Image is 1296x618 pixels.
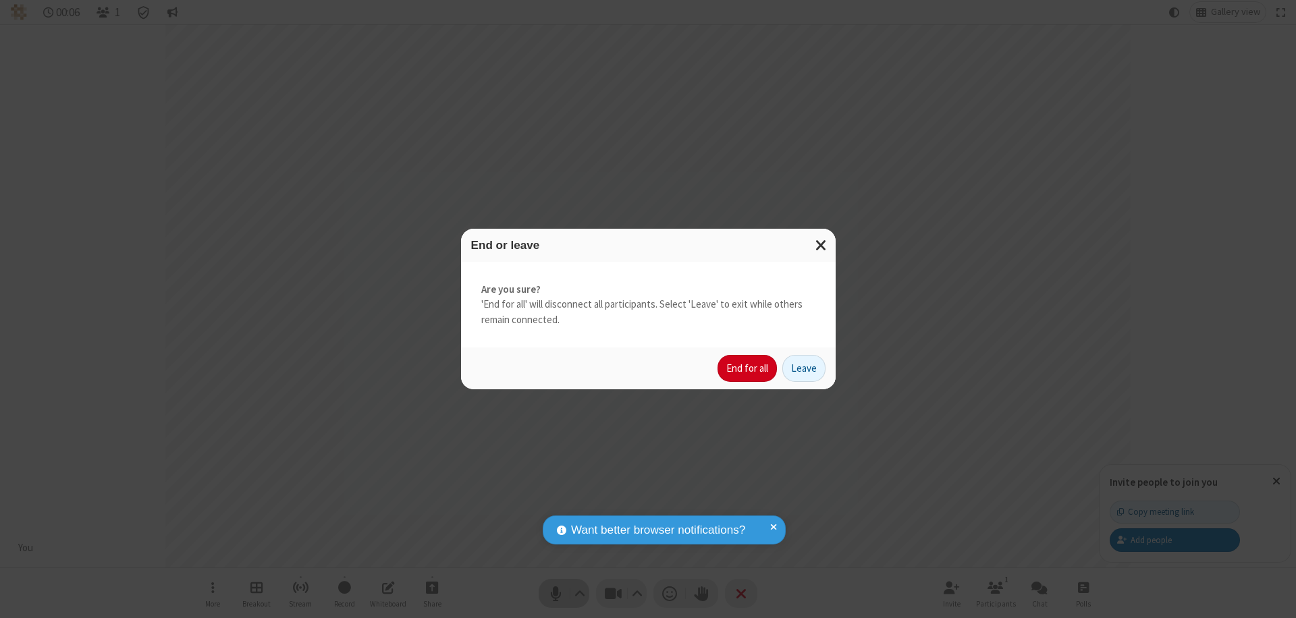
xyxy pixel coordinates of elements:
h3: End or leave [471,239,826,252]
button: End for all [718,355,777,382]
button: Close modal [807,229,836,262]
div: 'End for all' will disconnect all participants. Select 'Leave' to exit while others remain connec... [461,262,836,348]
strong: Are you sure? [481,282,815,298]
button: Leave [782,355,826,382]
span: Want better browser notifications? [571,522,745,539]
